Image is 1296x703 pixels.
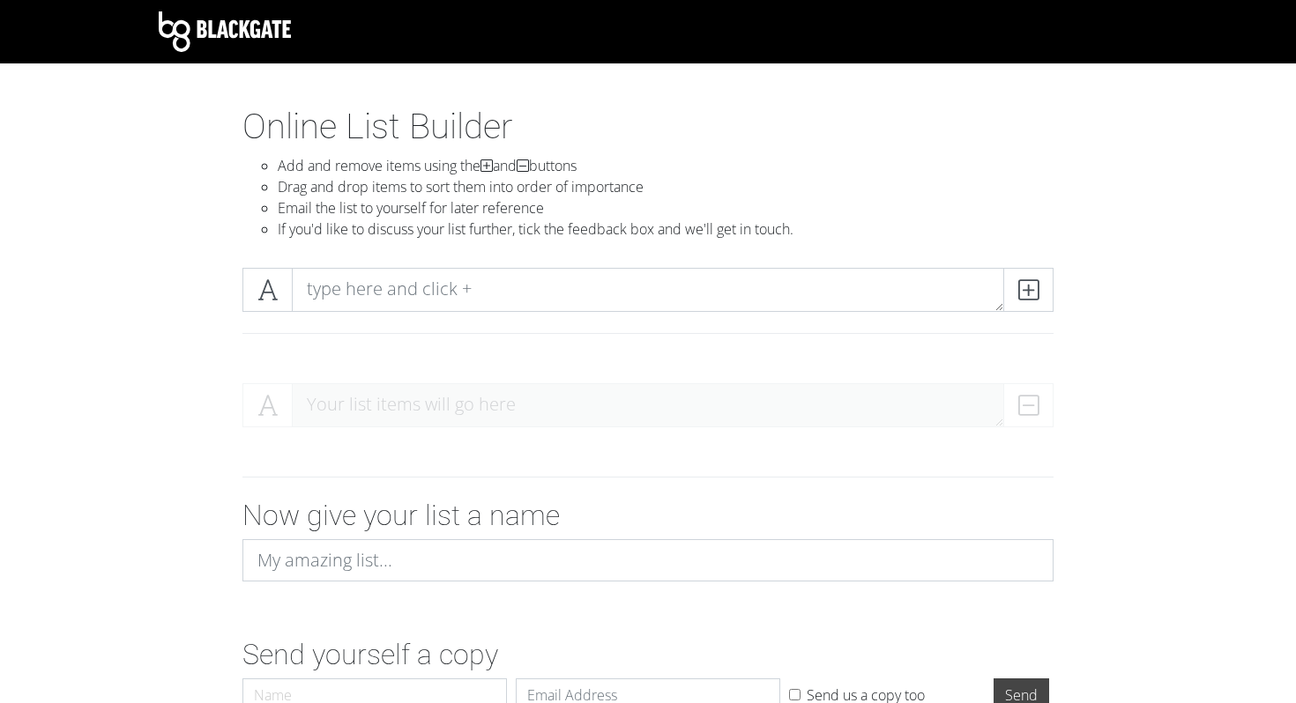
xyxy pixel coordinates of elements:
h1: Online List Builder [242,106,1054,148]
img: Blackgate [159,11,291,52]
input: My amazing list... [242,539,1054,581]
li: Add and remove items using the and buttons [278,155,1054,176]
li: If you'd like to discuss your list further, tick the feedback box and we'll get in touch. [278,218,1054,240]
h2: Send yourself a copy [242,638,1054,671]
li: Email the list to yourself for later reference [278,197,1054,218]
li: Drag and drop items to sort them into order of importance [278,176,1054,197]
h2: Now give your list a name [242,499,1054,532]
